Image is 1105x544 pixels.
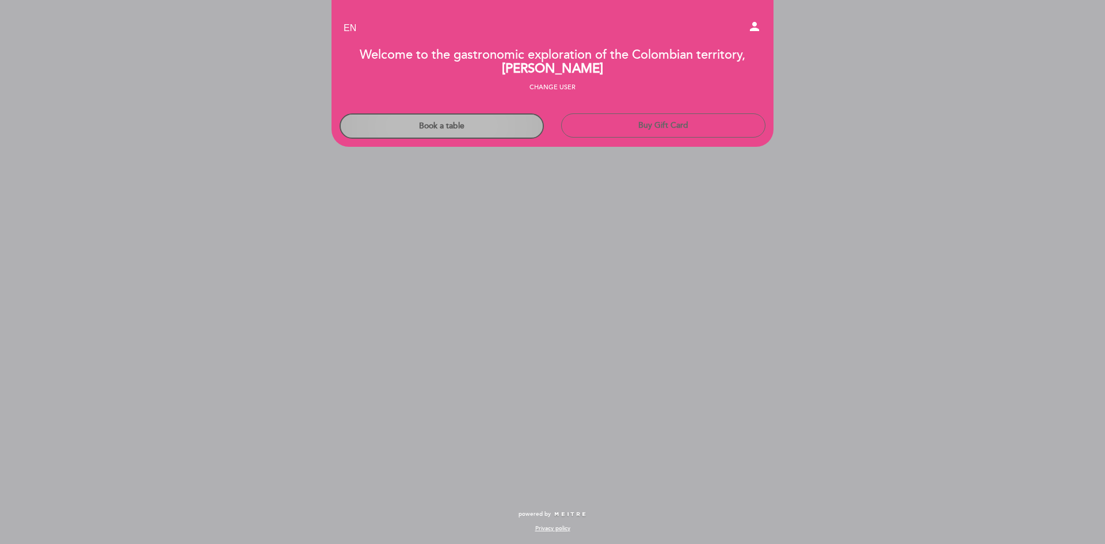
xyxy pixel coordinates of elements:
[535,524,570,532] a: Privacy policy
[519,510,586,518] a: powered by
[502,61,603,77] span: [PERSON_NAME]
[554,512,586,518] img: MEITRE
[519,510,551,518] span: powered by
[340,48,765,76] h2: Welcome to the gastronomic exploration of the Colombian territory,
[748,20,761,37] button: person
[561,113,765,138] button: Buy Gift Card
[526,82,579,93] button: Change user
[748,20,761,33] i: person
[340,113,544,139] button: Book a table
[481,13,624,44] a: X.O.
